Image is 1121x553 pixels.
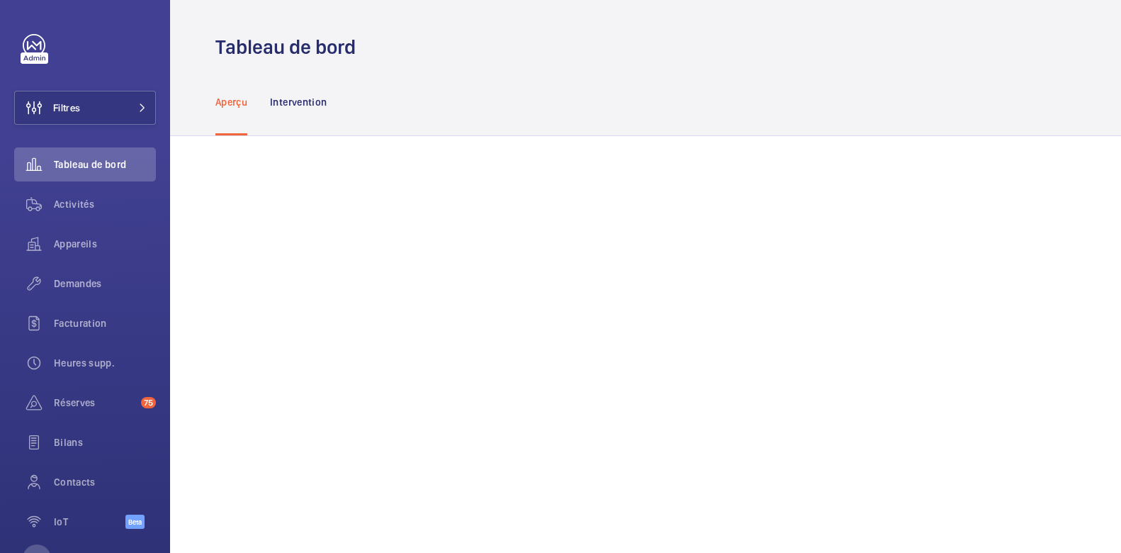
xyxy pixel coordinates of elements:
span: Appareils [54,237,156,251]
p: Intervention [270,95,327,109]
span: Beta [125,515,145,529]
span: 75 [141,397,156,408]
span: IoT [54,515,125,529]
span: Heures supp. [54,356,156,370]
span: Tableau de bord [54,157,156,172]
span: Réserves [54,396,135,410]
span: Activités [54,197,156,211]
span: Bilans [54,435,156,449]
span: Filtres [53,101,80,115]
span: Facturation [54,316,156,330]
p: Aperçu [215,95,247,109]
button: Filtres [14,91,156,125]
span: Demandes [54,276,156,291]
h1: Tableau de bord [215,34,364,60]
span: Contacts [54,475,156,489]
